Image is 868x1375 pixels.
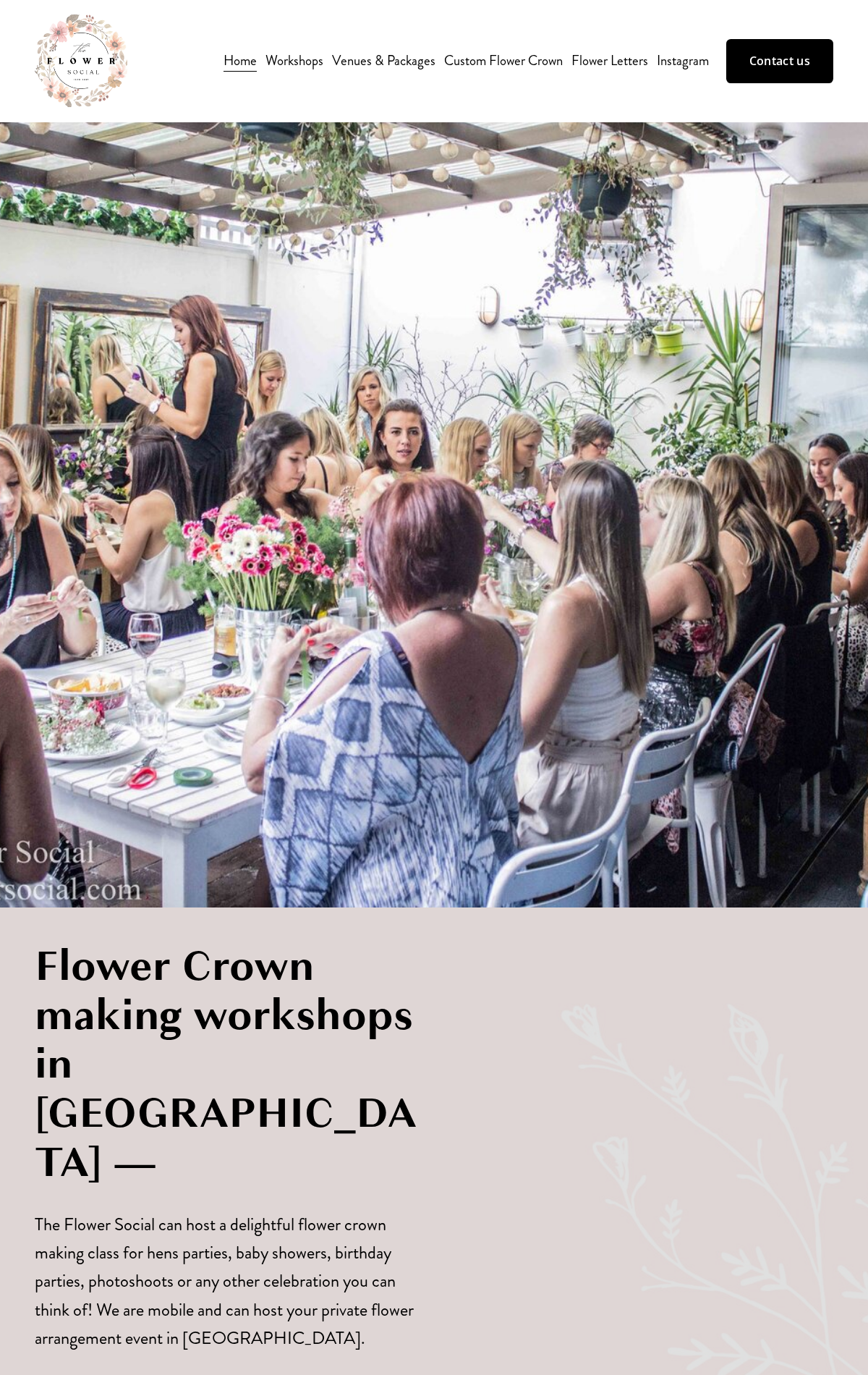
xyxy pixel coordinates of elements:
[571,48,648,73] a: Flower Letters
[265,48,323,73] a: folder dropdown
[332,48,435,73] a: Venues & Packages
[444,48,563,73] a: Custom Flower Crown
[35,1211,422,1353] p: The Flower Social can host a delightful flower crown making class for hens parties, baby showers,...
[35,942,422,1188] h1: Flower Crown making workshops in [GEOGRAPHIC_DATA] —
[657,48,709,73] a: Instagram
[35,14,127,107] img: The Flower Social
[726,39,833,82] a: Contact us
[224,48,257,73] a: Home
[265,50,323,72] span: Workshops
